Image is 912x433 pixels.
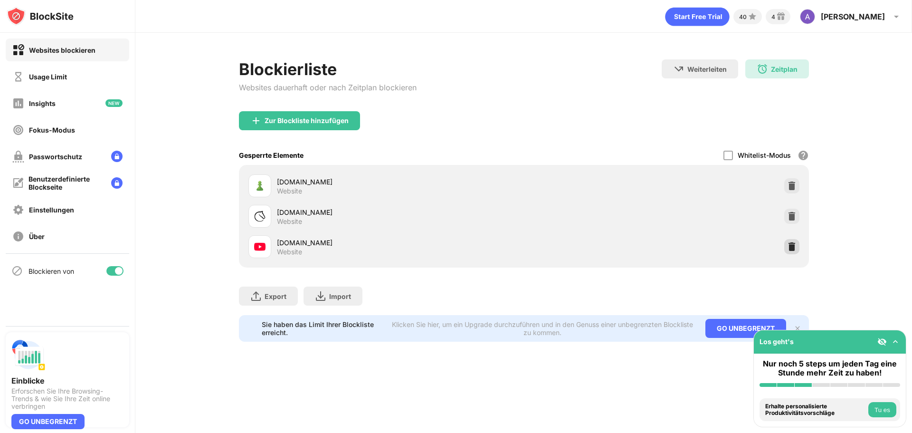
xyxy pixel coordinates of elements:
div: GO UNBEGRENZT [11,414,85,429]
img: lock-menu.svg [111,151,123,162]
div: [DOMAIN_NAME] [277,177,524,187]
div: Blockierliste [239,59,417,79]
div: Weiterleiten [687,65,727,73]
div: Fokus-Modus [29,126,75,134]
img: settings-off.svg [12,204,24,216]
img: about-off.svg [12,231,24,242]
div: Zeitplan [771,65,798,73]
div: Benutzerdefinierte Blockseite [28,175,104,191]
div: 40 [739,13,747,20]
div: Sie haben das Limit Ihrer Blockliste erreicht. [262,320,386,337]
img: favicons [254,180,266,192]
img: block-on.svg [12,44,24,56]
img: ACg8ocLtfTWCwjSTlXxYgOF1N5uuq3LKPvxiVy7CB8lcBiZXKaKv3g=s96-c [800,9,815,24]
div: 4 [771,13,775,20]
img: x-button.svg [794,325,801,332]
div: Insights [29,99,56,107]
div: Usage Limit [29,73,67,81]
img: customize-block-page-off.svg [12,177,24,189]
div: Klicken Sie hier, um ein Upgrade durchzuführen und in den Genuss einer unbegrenzten Blockliste zu... [391,320,693,337]
img: reward-small.svg [775,11,787,22]
div: animation [665,7,730,26]
div: [DOMAIN_NAME] [277,238,524,248]
img: logo-blocksite.svg [7,7,74,26]
img: points-small.svg [747,11,758,22]
div: Einblicke [11,376,123,385]
img: omni-setup-toggle.svg [891,337,900,346]
div: Import [329,292,351,300]
img: favicons [254,241,266,252]
button: Tu es [868,402,896,417]
div: Website [277,248,302,256]
div: [PERSON_NAME] [821,12,885,21]
div: Erhalte personalisierte Produktivitätsvorschläge [765,403,866,417]
div: Erforschen Sie Ihre Browsing-Trends & wie Sie Ihre Zeit online verbringen [11,387,123,410]
div: Export [265,292,286,300]
div: Einstellungen [29,206,74,214]
img: password-protection-off.svg [12,151,24,163]
img: blocking-icon.svg [11,265,23,277]
img: lock-menu.svg [111,177,123,189]
div: Nur noch 5 steps um jeden Tag eine Stunde mehr Zeit zu haben! [760,359,900,377]
img: favicons [254,211,266,222]
div: Zur Blockliste hinzufügen [265,117,349,125]
div: Über [29,232,45,241]
div: Blockieren von [28,267,74,275]
img: push-insights.svg [11,338,46,372]
div: Website [277,217,302,226]
div: Websites blockieren [29,46,95,54]
img: new-icon.svg [105,99,123,107]
div: Gesperrte Elemente [239,151,304,159]
div: Websites dauerhaft oder nach Zeitplan blockieren [239,83,417,92]
div: GO UNBEGRENZT [705,319,786,338]
img: insights-off.svg [12,97,24,109]
img: focus-off.svg [12,124,24,136]
div: [DOMAIN_NAME] [277,207,524,217]
div: Website [277,187,302,195]
div: Whitelist-Modus [738,151,791,159]
img: eye-not-visible.svg [877,337,887,346]
div: Passwortschutz [29,153,82,161]
div: Los geht's [760,337,794,346]
img: time-usage-off.svg [12,71,24,83]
